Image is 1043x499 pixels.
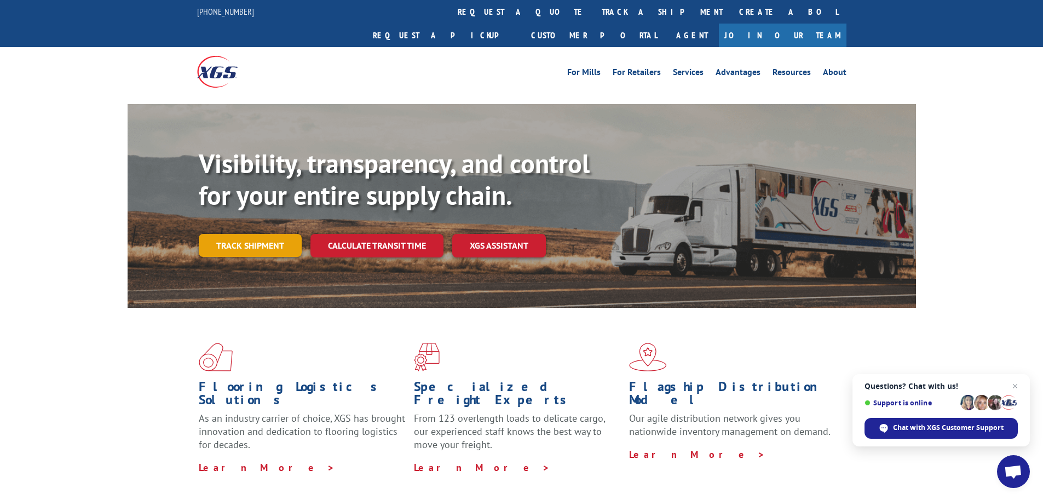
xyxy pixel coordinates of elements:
a: Request a pickup [365,24,523,47]
span: Chat with XGS Customer Support [865,418,1018,439]
a: Learn More > [199,461,335,474]
a: Calculate transit time [310,234,443,257]
h1: Flagship Distribution Model [629,380,836,412]
a: XGS ASSISTANT [452,234,546,257]
h1: Specialized Freight Experts [414,380,621,412]
a: For Retailers [613,68,661,80]
b: Visibility, transparency, and control for your entire supply chain. [199,146,590,212]
a: Learn More > [629,448,765,461]
img: xgs-icon-flagship-distribution-model-red [629,343,667,371]
a: Track shipment [199,234,302,257]
a: Customer Portal [523,24,665,47]
span: As an industry carrier of choice, XGS has brought innovation and dedication to flooring logistics... [199,412,405,451]
span: Chat with XGS Customer Support [893,423,1004,433]
span: Questions? Chat with us! [865,382,1018,391]
a: Resources [773,68,811,80]
a: Open chat [997,455,1030,488]
p: From 123 overlength loads to delicate cargo, our experienced staff knows the best way to move you... [414,412,621,461]
a: Learn More > [414,461,550,474]
a: Advantages [716,68,760,80]
a: For Mills [567,68,601,80]
a: Join Our Team [719,24,846,47]
h1: Flooring Logistics Solutions [199,380,406,412]
a: About [823,68,846,80]
span: Our agile distribution network gives you nationwide inventory management on demand. [629,412,831,438]
img: xgs-icon-total-supply-chain-intelligence-red [199,343,233,371]
span: Support is online [865,399,956,407]
img: xgs-icon-focused-on-flooring-red [414,343,440,371]
a: [PHONE_NUMBER] [197,6,254,17]
a: Services [673,68,704,80]
a: Agent [665,24,719,47]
